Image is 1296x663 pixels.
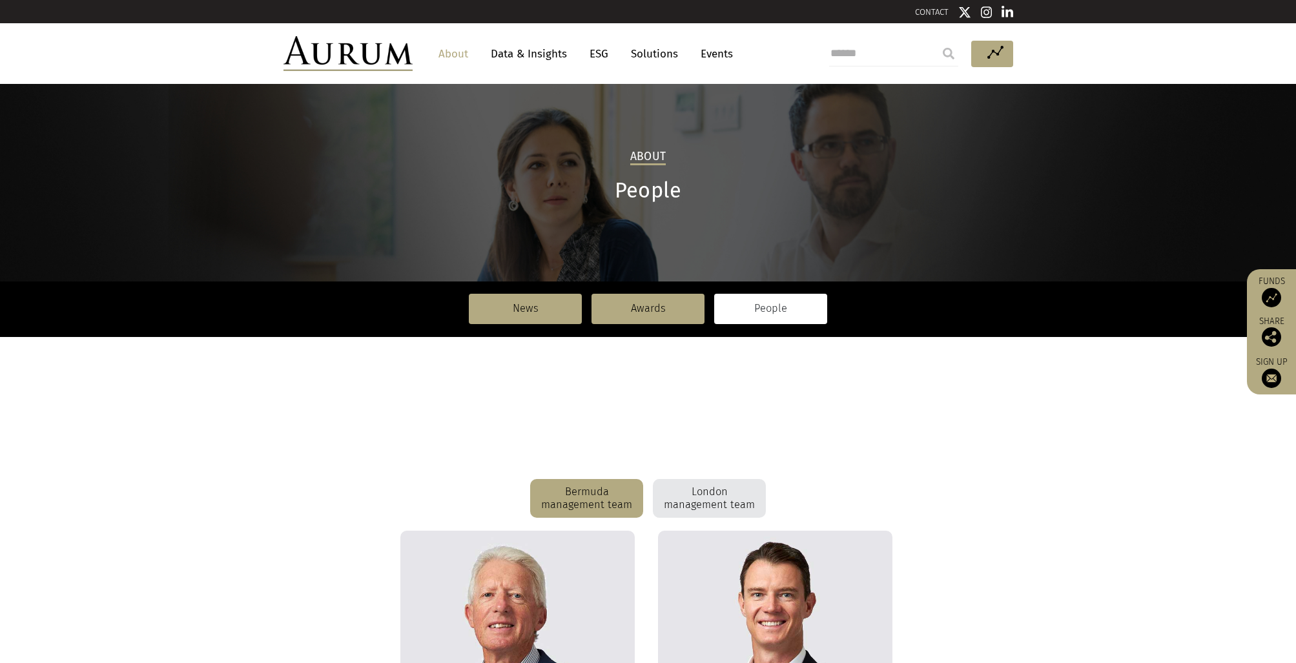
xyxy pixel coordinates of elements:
[432,42,475,66] a: About
[283,178,1013,203] h1: People
[915,7,949,17] a: CONTACT
[1262,369,1281,388] img: Sign up to our newsletter
[1002,6,1013,19] img: Linkedin icon
[484,42,573,66] a: Data & Insights
[981,6,993,19] img: Instagram icon
[630,150,666,165] h2: About
[958,6,971,19] img: Twitter icon
[469,294,582,323] a: News
[1253,356,1290,388] a: Sign up
[936,41,962,66] input: Submit
[530,479,643,518] div: Bermuda management team
[1262,288,1281,307] img: Access Funds
[694,42,733,66] a: Events
[583,42,615,66] a: ESG
[1262,327,1281,347] img: Share this post
[591,294,705,323] a: Awards
[1253,276,1290,307] a: Funds
[714,294,827,323] a: People
[1253,317,1290,347] div: Share
[624,42,684,66] a: Solutions
[653,479,766,518] div: London management team
[283,36,413,71] img: Aurum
